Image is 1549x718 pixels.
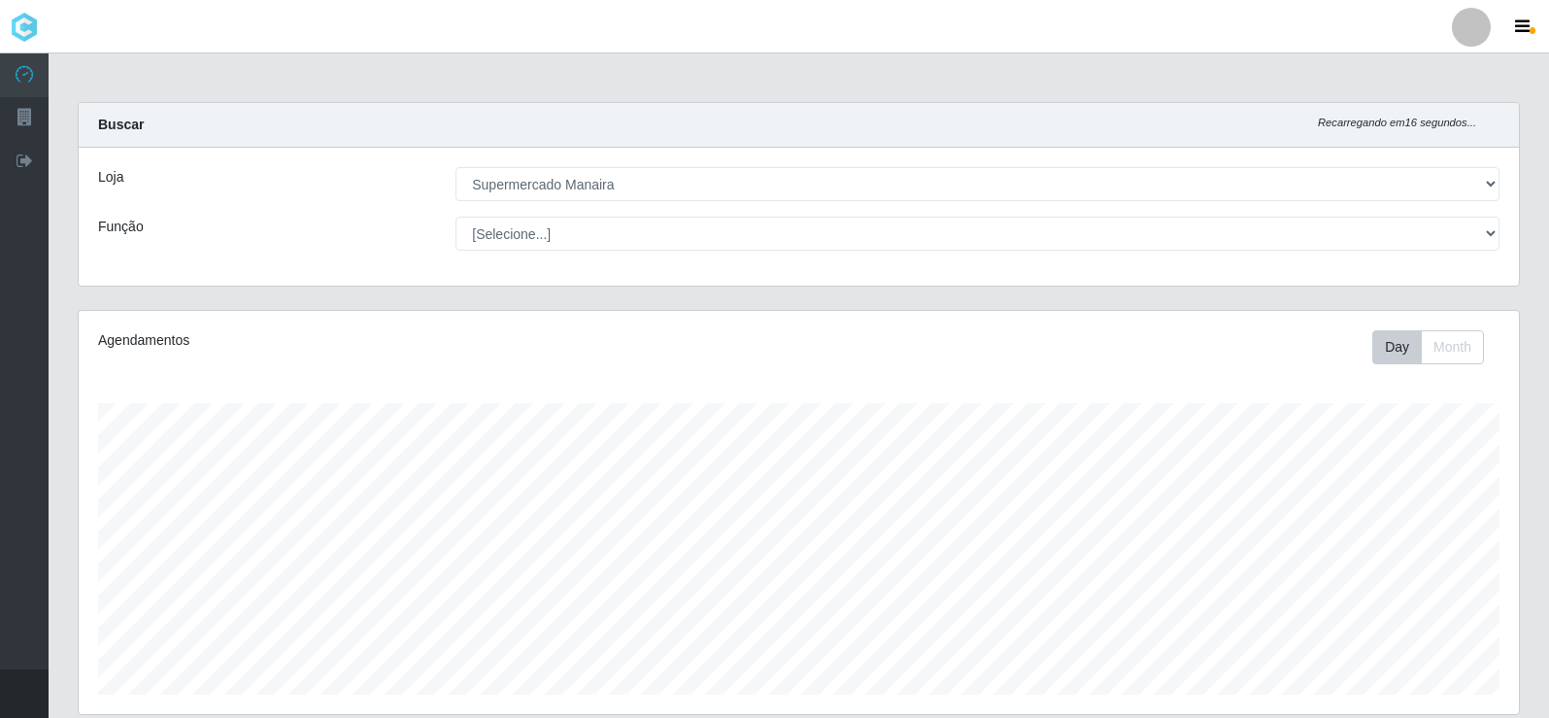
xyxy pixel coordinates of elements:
[1372,330,1422,364] button: Day
[1372,330,1499,364] div: Toolbar with button groups
[98,117,144,132] strong: Buscar
[1421,330,1484,364] button: Month
[1372,330,1484,364] div: First group
[98,167,123,188] label: Loja
[1318,117,1476,128] i: Recarregando em 16 segundos...
[98,217,144,237] label: Função
[10,13,39,42] img: CoreUI Logo
[98,330,665,351] div: Agendamentos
